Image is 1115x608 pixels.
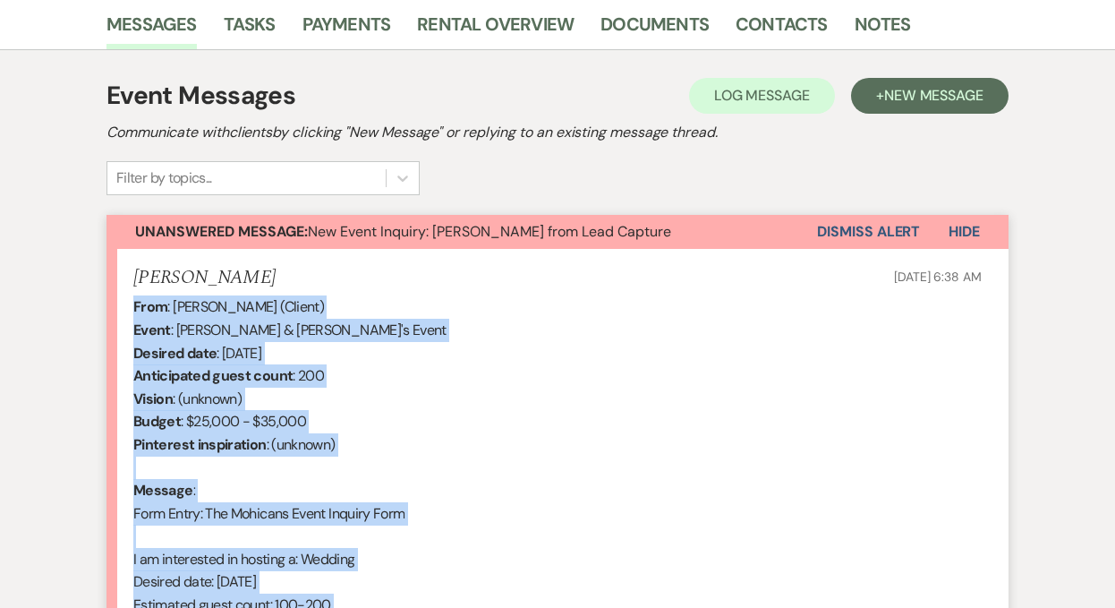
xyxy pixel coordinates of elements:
[302,10,391,49] a: Payments
[417,10,574,49] a: Rental Overview
[135,222,308,241] strong: Unanswered Message:
[106,10,197,49] a: Messages
[106,215,817,249] button: Unanswered Message:New Event Inquiry: [PERSON_NAME] from Lead Capture
[600,10,709,49] a: Documents
[133,344,217,363] b: Desired date
[894,269,982,285] span: [DATE] 6:38 AM
[133,481,193,500] b: Message
[224,10,276,49] a: Tasks
[133,321,171,339] b: Event
[135,222,671,241] span: New Event Inquiry: [PERSON_NAME] from Lead Capture
[949,222,980,241] span: Hide
[920,215,1009,249] button: Hide
[817,215,920,249] button: Dismiss Alert
[714,86,810,105] span: Log Message
[689,78,835,114] button: Log Message
[851,78,1009,114] button: +New Message
[736,10,828,49] a: Contacts
[106,122,1009,143] h2: Communicate with clients by clicking "New Message" or replying to an existing message thread.
[106,77,295,115] h1: Event Messages
[884,86,983,105] span: New Message
[133,390,173,408] b: Vision
[133,412,181,431] b: Budget
[855,10,911,49] a: Notes
[133,267,276,289] h5: [PERSON_NAME]
[133,435,267,454] b: Pinterest inspiration
[116,167,212,189] div: Filter by topics...
[133,297,167,316] b: From
[133,366,293,385] b: Anticipated guest count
